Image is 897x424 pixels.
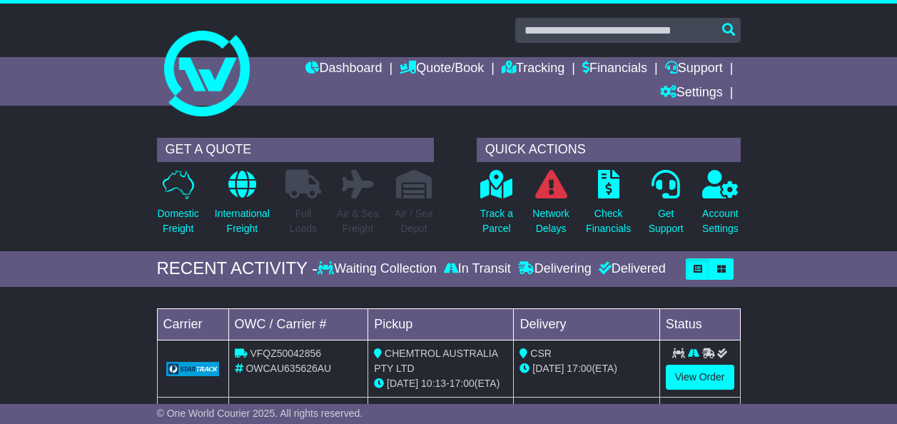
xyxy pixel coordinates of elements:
a: Support [665,57,723,81]
a: Track aParcel [480,169,514,244]
p: Account Settings [702,206,739,236]
img: GetCarrierServiceLogo [166,362,220,376]
div: RECENT ACTIVITY - [157,258,318,279]
span: [DATE] [532,363,564,374]
a: Quote/Book [400,57,484,81]
div: GET A QUOTE [157,138,434,162]
a: Settings [660,81,723,106]
a: AccountSettings [701,169,739,244]
p: International Freight [215,206,270,236]
p: Get Support [649,206,684,236]
p: Check Financials [586,206,631,236]
p: Network Delays [532,206,569,236]
span: [DATE] [387,378,418,389]
span: OWCAU635626AU [245,363,331,374]
a: GetSupport [648,169,684,244]
div: Delivering [515,261,595,277]
p: Track a Parcel [480,206,513,236]
td: Carrier [157,308,228,340]
span: CSR [530,348,552,359]
div: Waiting Collection [318,261,440,277]
a: Tracking [502,57,564,81]
span: VFQZ50042856 [250,348,321,359]
span: CHEMTROL AUSTRALIA PTY LTD [374,348,497,374]
a: InternationalFreight [214,169,270,244]
a: View Order [666,365,734,390]
td: OWC / Carrier # [228,308,368,340]
div: Delivered [595,261,666,277]
a: Financials [582,57,647,81]
div: - (ETA) [374,376,507,391]
span: 17:00 [450,378,475,389]
div: (ETA) [520,361,653,376]
td: Status [659,308,740,340]
div: QUICK ACTIONS [477,138,741,162]
a: Dashboard [305,57,382,81]
span: 10:13 [421,378,446,389]
p: Domestic Freight [158,206,199,236]
a: CheckFinancials [585,169,632,244]
span: © One World Courier 2025. All rights reserved. [157,408,363,419]
div: In Transit [440,261,515,277]
td: Pickup [368,308,514,340]
p: Air & Sea Freight [337,206,379,236]
p: Full Loads [285,206,321,236]
span: 17:00 [567,363,592,374]
p: Air / Sea Depot [395,206,433,236]
a: DomesticFreight [157,169,200,244]
a: NetworkDelays [532,169,569,244]
td: Delivery [514,308,659,340]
